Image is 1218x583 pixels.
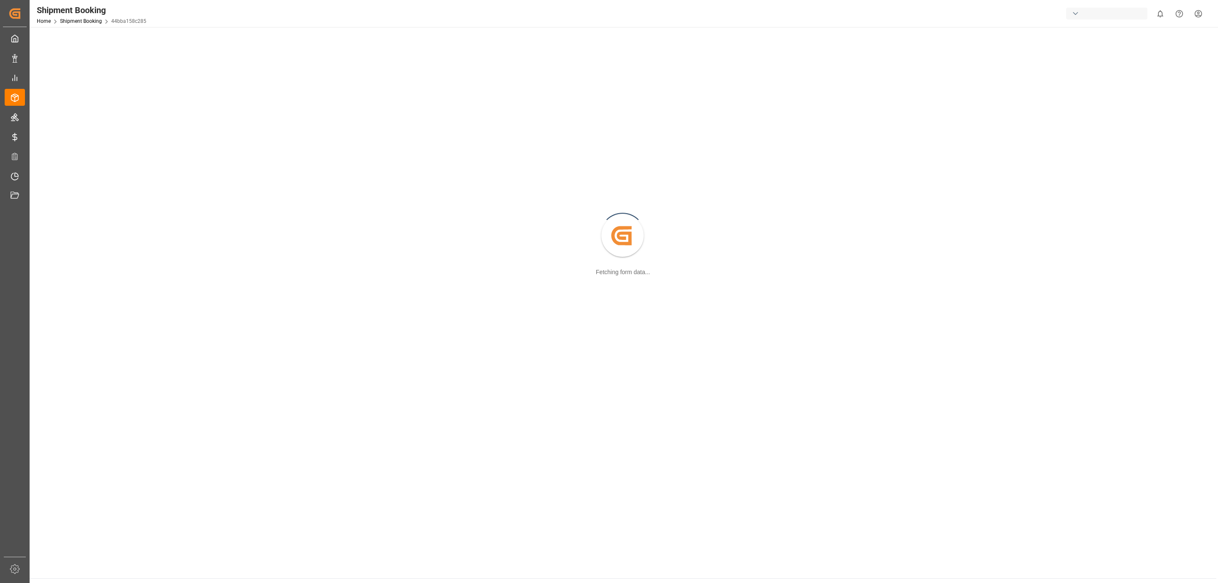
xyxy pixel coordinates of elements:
[1170,4,1189,23] button: Help Center
[60,18,102,24] a: Shipment Booking
[1151,4,1170,23] button: show 0 new notifications
[37,4,146,16] div: Shipment Booking
[596,268,650,277] div: Fetching form data...
[37,18,51,24] a: Home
